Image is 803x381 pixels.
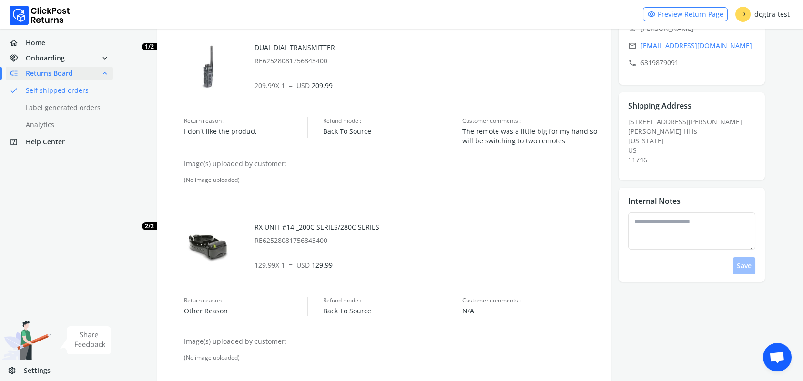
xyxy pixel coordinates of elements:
[184,117,307,125] span: Return reason :
[628,155,761,165] div: 11746
[628,39,761,52] a: email[EMAIL_ADDRESS][DOMAIN_NAME]
[628,136,761,146] div: [US_STATE]
[184,306,307,316] span: Other Reason
[628,39,637,52] span: email
[296,81,333,90] span: 209.99
[254,222,601,245] div: RX UNIT #14 _200C SERIES/280C SERIES
[6,101,124,114] a: Label generated orders
[628,22,637,35] span: person
[26,137,65,147] span: Help Center
[10,135,26,149] span: help_center
[289,81,293,90] span: =
[323,306,447,316] span: Back To Source
[323,297,447,304] span: Refund mode :
[735,7,751,22] span: D
[184,43,232,90] img: row_image
[462,306,601,316] span: N/A
[296,261,310,270] span: USD
[184,297,307,304] span: Return reason :
[462,297,601,304] span: Customer comments :
[628,117,761,165] div: [STREET_ADDRESS][PERSON_NAME]
[323,127,447,136] span: Back To Source
[184,337,601,346] p: Image(s) uploaded by customer:
[60,326,112,354] img: share feedback
[296,81,310,90] span: USD
[26,69,73,78] span: Returns Board
[254,81,601,90] p: 209.99 X 1
[184,354,601,361] div: (No image uploaded)
[254,56,601,66] p: RE62528081756843400
[26,38,45,48] span: Home
[184,176,601,184] div: (No image uploaded)
[184,127,307,136] span: I don't like the product
[10,67,26,80] span: low_priority
[184,222,232,270] img: row_image
[142,222,157,230] span: 2/2
[628,195,681,207] p: Internal Notes
[628,56,637,70] span: call
[462,117,601,125] span: Customer comments :
[10,6,70,25] img: Logo
[323,117,447,125] span: Refund mode :
[296,261,333,270] span: 129.99
[24,366,51,375] span: Settings
[6,36,113,50] a: homeHome
[6,84,124,97] a: doneSelf shipped orders
[101,67,109,80] span: expand_less
[101,51,109,65] span: expand_more
[289,261,293,270] span: =
[628,100,691,111] p: Shipping Address
[462,127,601,146] span: The remote was a little big for my hand so I will be switching to two remotes
[254,43,601,66] div: DUAL DIAL TRANSMITTER
[763,343,792,371] a: Open chat
[26,53,65,63] span: Onboarding
[733,257,755,274] button: Save
[254,236,601,245] p: RE62528081756843400
[643,7,728,21] a: visibilityPreview Return Page
[142,43,157,50] span: 1/2
[8,364,24,377] span: settings
[647,8,656,21] span: visibility
[628,146,761,155] div: US
[6,118,124,131] a: Analytics
[628,127,761,136] div: [PERSON_NAME] Hills
[10,51,26,65] span: handshake
[628,56,761,70] p: 6319879091
[184,159,601,169] p: Image(s) uploaded by customer:
[628,22,761,35] p: [PERSON_NAME]
[6,135,113,149] a: help_centerHelp Center
[10,84,18,97] span: done
[254,261,601,270] p: 129.99 X 1
[735,7,790,22] div: dogtra-test
[10,36,26,50] span: home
